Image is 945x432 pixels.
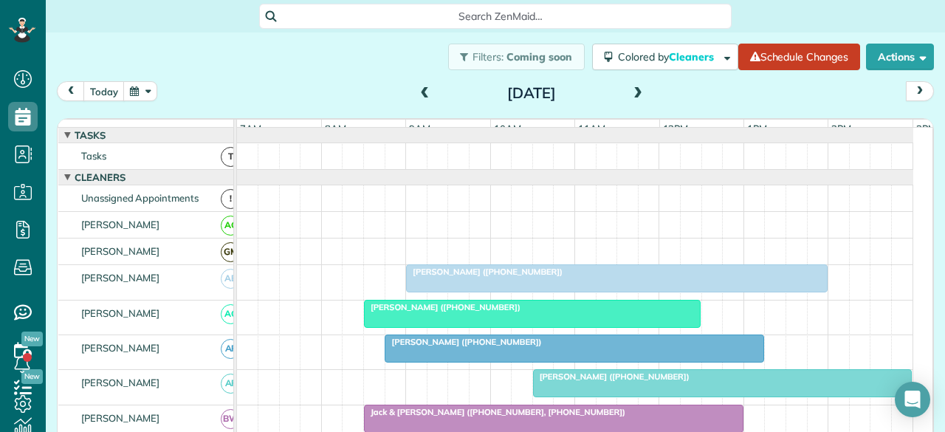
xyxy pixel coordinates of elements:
[472,50,504,64] span: Filters:
[78,150,109,162] span: Tasks
[221,189,241,209] span: !
[575,123,608,134] span: 11am
[322,123,349,134] span: 8am
[491,123,524,134] span: 10am
[405,267,563,277] span: [PERSON_NAME] ([PHONE_NUMBER])
[72,129,109,141] span: Tasks
[78,342,163,354] span: [PERSON_NAME]
[363,302,521,312] span: [PERSON_NAME] ([PHONE_NUMBER])
[744,123,770,134] span: 1pm
[221,339,241,359] span: AF
[78,377,163,388] span: [PERSON_NAME]
[660,123,692,134] span: 12pm
[221,147,241,167] span: T
[906,81,934,101] button: next
[439,85,624,101] h2: [DATE]
[78,307,163,319] span: [PERSON_NAME]
[21,332,43,346] span: New
[221,242,241,262] span: GM
[363,407,626,417] span: Jack & [PERSON_NAME] ([PHONE_NUMBER], [PHONE_NUMBER])
[78,192,202,204] span: Unassigned Appointments
[221,409,241,429] span: BW
[78,272,163,284] span: [PERSON_NAME]
[618,50,719,64] span: Colored by
[78,412,163,424] span: [PERSON_NAME]
[78,219,163,230] span: [PERSON_NAME]
[895,382,930,417] div: Open Intercom Messenger
[221,304,241,324] span: AC
[72,171,128,183] span: Cleaners
[866,44,934,70] button: Actions
[506,50,573,64] span: Coming soon
[221,216,241,236] span: AC
[406,123,433,134] span: 9am
[237,123,264,134] span: 7am
[57,81,85,101] button: prev
[738,44,860,70] a: Schedule Changes
[221,374,241,394] span: AF
[669,50,716,64] span: Cleaners
[83,81,125,101] button: today
[384,337,542,347] span: [PERSON_NAME] ([PHONE_NUMBER])
[592,44,738,70] button: Colored byCleaners
[532,371,690,382] span: [PERSON_NAME] ([PHONE_NUMBER])
[78,245,163,257] span: [PERSON_NAME]
[913,123,939,134] span: 3pm
[221,269,241,289] span: AB
[828,123,854,134] span: 2pm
